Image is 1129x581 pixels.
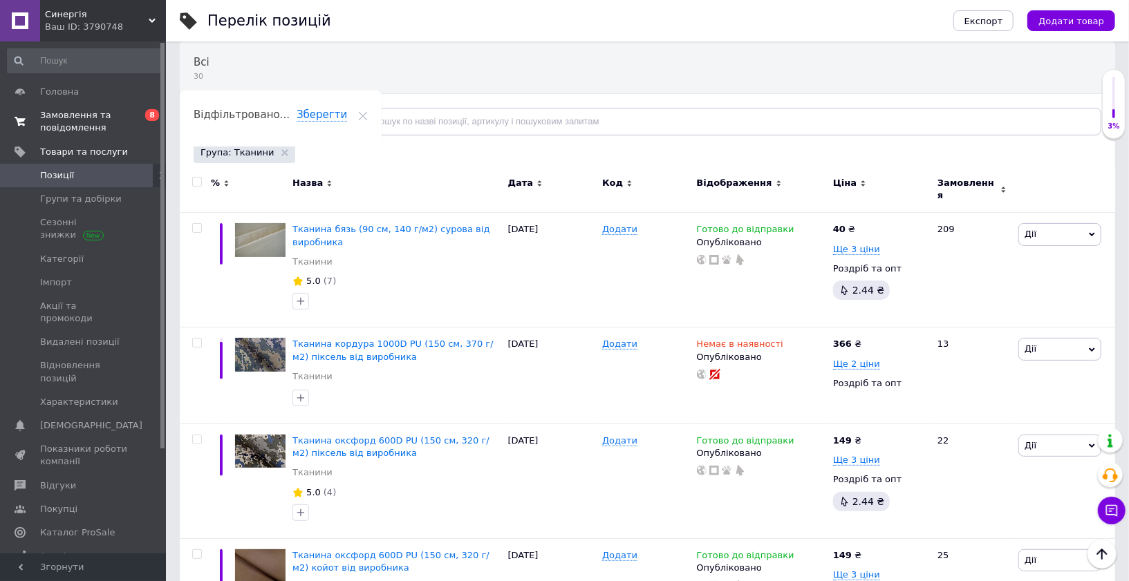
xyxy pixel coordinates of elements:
span: 5.0 [306,276,321,286]
a: Тканина оксфорд 600D PU (150 см, 320 г/м2) койот від виробника [292,550,489,573]
div: [DATE] [505,424,599,539]
span: Синергія [45,8,149,21]
b: 366 [833,339,852,349]
span: Група: Тканини [200,146,274,159]
span: (7) [324,276,336,286]
img: Тканина бязь (90 см, 140 г/м2) сурова від виробника [235,223,286,256]
span: Дії [1025,229,1036,239]
span: Додати [602,224,637,235]
input: Пошук по назві позиції, артикулу і пошуковим запитам [348,108,1101,135]
span: Дії [1025,440,1036,450]
div: Опубліковано [697,562,826,574]
span: Код [602,177,623,189]
span: Готово до відправки [697,224,794,238]
div: [DATE] [505,327,599,424]
span: 8 [145,109,159,121]
span: Ще 2 ціни [833,359,880,370]
div: 13 [929,327,1015,424]
div: Роздріб та опт [833,473,926,486]
span: Всі [194,56,209,68]
span: Показники роботи компанії [40,443,128,468]
a: Тканина кордура 1000D PU (150 см, 370 г/м2) піксель від виробника [292,339,494,361]
div: Ваш ID: 3790748 [45,21,166,33]
div: ₴ [833,223,855,236]
span: Зберегти [297,108,347,122]
span: Додати товар [1038,16,1104,26]
span: Дії [1025,555,1036,565]
span: 5.0 [306,487,321,497]
span: Відфільтровано... [194,108,290,121]
span: Ціна [833,177,857,189]
span: Сезонні знижки [40,216,128,241]
div: Роздріб та опт [833,263,926,275]
span: (4) [324,487,336,497]
span: Позиції [40,169,74,182]
button: Наверх [1088,540,1117,569]
div: Перелік позицій [207,14,331,28]
span: Ще 3 ціни [833,244,880,255]
b: 149 [833,550,852,560]
div: 22 [929,424,1015,539]
span: Додати [602,550,637,561]
span: % [211,177,220,189]
span: Головна [40,86,79,98]
span: 2.44 ₴ [852,496,884,507]
input: Пошук [7,48,163,73]
span: Дата [508,177,534,189]
div: [DATE] [505,213,599,327]
span: Додати [602,339,637,350]
span: Категорії [40,253,84,265]
div: 3% [1103,122,1125,131]
span: Відображення [697,177,772,189]
img: Тканина кордура 1000D PU (150 см, 370 г/м2) піксель від виробника [235,338,286,371]
span: Ще 3 ціни [833,455,880,466]
span: Акції та промокоди [40,300,128,325]
span: Немає в наявності [697,339,783,353]
a: Тканини [292,370,333,383]
span: Відгуки [40,479,76,492]
div: Опубліковано [697,447,826,459]
span: Експорт [964,16,1003,26]
span: 2.44 ₴ [852,285,884,296]
button: Додати товар [1027,10,1115,31]
img: Тканина оксфорд 600D PU (150 см, 320 г/м2) піксель від виробника [235,435,286,468]
span: 30 [194,71,209,82]
div: ₴ [833,549,861,562]
a: Тканина оксфорд 600D PU (150 см, 320 г/м2) піксель від виробника [292,435,489,458]
span: Готово до відправки [697,550,794,564]
span: Імпорт [40,276,72,289]
span: Відновлення позицій [40,359,128,384]
div: Опубліковано [697,236,826,249]
span: Замовлення та повідомлення [40,109,128,134]
div: ₴ [833,435,861,447]
div: Роздріб та опт [833,377,926,390]
div: Опубліковано [697,351,826,363]
span: [DEMOGRAPHIC_DATA] [40,419,142,432]
span: Видалені позиції [40,336,120,348]
a: Тканини [292,256,333,268]
span: Готово до відправки [697,435,794,450]
span: Замовлення [937,177,997,202]
span: Покупці [40,503,77,515]
div: 209 [929,213,1015,327]
span: Назва [292,177,323,189]
span: Групи та добірки [40,193,122,205]
div: ₴ [833,338,861,350]
button: Чат з покупцем [1098,497,1126,524]
span: Додати [602,435,637,446]
span: Каталог ProSale [40,526,115,539]
b: 40 [833,224,846,234]
span: Дії [1025,343,1036,354]
a: Тканини [292,466,333,479]
a: Тканина бязь (90 см, 140 г/м2) сурова від виробника [292,224,489,247]
span: Характеристики [40,396,118,408]
span: Ще 3 ціни [833,569,880,580]
button: Експорт [953,10,1014,31]
span: Аналітика [40,550,88,562]
b: 149 [833,435,852,446]
span: Товари та послуги [40,146,128,158]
